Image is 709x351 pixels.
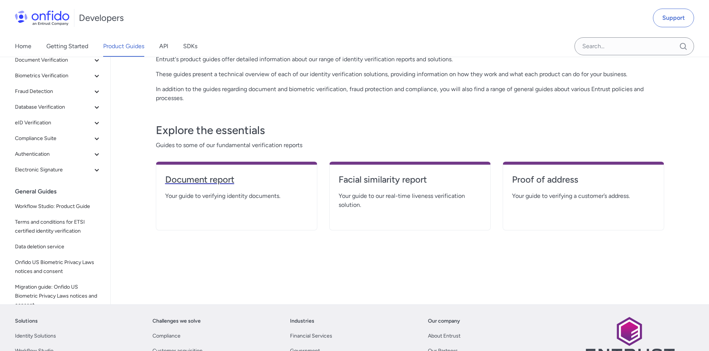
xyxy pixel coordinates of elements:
[12,68,104,83] button: Biometrics Verification
[79,12,124,24] h1: Developers
[15,56,92,65] span: Document Verification
[165,174,308,192] a: Document report
[165,174,308,186] h4: Document report
[12,100,104,115] button: Database Verification
[339,192,481,209] span: Your guide to our real-time liveness verification solution.
[152,317,201,326] a: Challenges we solve
[653,9,694,27] a: Support
[156,141,664,150] span: Guides to some of our fundamental verification reports
[183,36,197,57] a: SDKs
[15,118,92,127] span: eID Verification
[156,123,664,138] h3: Explore the essentials
[15,283,101,310] span: Migration guide: Onfido US Biometric Privacy Laws notices and consent
[15,332,56,341] a: Identity Solutions
[15,218,101,236] span: Terms and conditions for ETSI certified identity verification
[574,37,694,55] input: Onfido search input field
[15,242,101,251] span: Data deletion service
[165,192,308,201] span: Your guide to verifying identity documents.
[156,70,664,79] p: These guides present a technical overview of each of our identity verification solutions, providi...
[15,258,101,276] span: Onfido US Biometric Privacy Laws notices and consent
[12,255,104,279] a: Onfido US Biometric Privacy Laws notices and consent
[15,87,92,96] span: Fraud Detection
[15,202,101,211] span: Workflow Studio: Product Guide
[103,36,144,57] a: Product Guides
[15,184,107,199] div: General Guides
[156,55,664,64] p: Entrust's product guides offer detailed information about our range of identity verification repo...
[12,115,104,130] button: eID Verification
[12,53,104,68] button: Document Verification
[512,192,655,201] span: Your guide to verifying a customer’s address.
[15,317,38,326] a: Solutions
[15,103,92,112] span: Database Verification
[15,134,92,143] span: Compliance Suite
[15,150,92,159] span: Authentication
[428,317,460,326] a: Our company
[12,215,104,239] a: Terms and conditions for ETSI certified identity verification
[46,36,88,57] a: Getting Started
[152,332,181,341] a: Compliance
[12,147,104,162] button: Authentication
[12,199,104,214] a: Workflow Studio: Product Guide
[15,71,92,80] span: Biometrics Verification
[156,85,664,103] p: In addition to the guides regarding document and biometric verification, fraud protection and com...
[15,36,31,57] a: Home
[12,162,104,177] button: Electronic Signature
[339,174,481,186] h4: Facial similarity report
[12,239,104,254] a: Data deletion service
[428,332,460,341] a: About Entrust
[12,131,104,146] button: Compliance Suite
[339,174,481,192] a: Facial similarity report
[15,165,92,174] span: Electronic Signature
[290,332,332,341] a: Financial Services
[290,317,314,326] a: Industries
[159,36,168,57] a: API
[512,174,655,186] h4: Proof of address
[12,84,104,99] button: Fraud Detection
[15,10,70,25] img: Onfido Logo
[12,280,104,313] a: Migration guide: Onfido US Biometric Privacy Laws notices and consent
[512,174,655,192] a: Proof of address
